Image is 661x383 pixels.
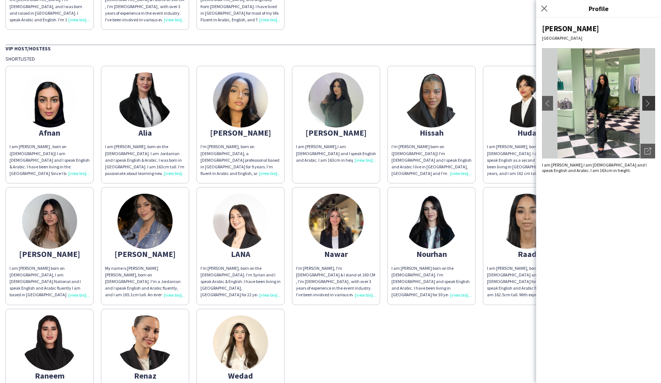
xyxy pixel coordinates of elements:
div: [PERSON_NAME] [296,129,376,136]
div: VIP Host/Hostess [6,44,655,52]
img: thumb-5fe4c9c4-c4ea-4142-82bd-73c40865bd87.jpg [308,194,364,249]
div: [PERSON_NAME] [542,24,655,33]
div: [PERSON_NAME] [105,251,185,257]
div: I am [PERSON_NAME] born on [DEMOGRAPHIC_DATA], I am [DEMOGRAPHIC_DATA] National and I speak Engli... [10,265,90,298]
img: thumb-66d6ceaa10451.jpeg [308,72,364,128]
img: thumb-24371be3-39df-4b5f-a0e6-491bbb73d441.png [404,194,459,249]
img: thumb-68d16d5b05dc2.jpeg [499,194,555,249]
div: [GEOGRAPHIC_DATA] [542,35,655,41]
div: LANA [201,251,281,257]
img: Crew avatar or photo [542,48,655,158]
div: I am [PERSON_NAME] born on the [DEMOGRAPHIC_DATA]. I'm [DEMOGRAPHIC_DATA] and speak English and A... [391,265,472,298]
img: thumb-68514d574f249.png [404,72,459,128]
img: thumb-3c9595b0-ac92-4f50-93ea-45b538f9abe7.png [118,315,173,371]
div: My name is [PERSON_NAME] [PERSON_NAME], born on [DEMOGRAPHIC_DATA]. I'm a Jordanian and I speak E... [105,265,185,298]
img: thumb-cb42e4ec-c2e2-408e-88c6-ac0900df0bff.png [499,72,555,128]
div: Alia [105,129,185,136]
div: Afnan [10,129,90,136]
img: thumb-cbdf6fc0-f512-40ed-94a8-113d73b36c73.jpg [118,194,173,249]
img: thumb-66aff9e68615c.png [22,315,77,371]
img: thumb-23c1c13f-c685-45f2-9618-9766f02f7301.jpg [213,315,268,371]
div: Hissah [391,129,472,136]
div: Shortlisted [6,56,655,62]
div: I'm [PERSON_NAME] born on ([DEMOGRAPHIC_DATA]) I'm [DEMOGRAPHIC_DATA] and I speak English and Ara... [391,143,472,177]
img: thumb-6559779abb9d4.jpeg [213,72,268,128]
div: Nourhan [391,251,472,257]
div: Raneem [10,372,90,379]
img: thumb-672cc9d91a819.jpeg [22,72,77,128]
div: I am [PERSON_NAME], born on [DEMOGRAPHIC_DATA] and been here in [DEMOGRAPHIC_DATA] for most of my... [487,265,567,298]
img: thumb-673cb6f264c1c.jpeg [22,194,77,249]
h3: Profile [536,4,661,13]
div: I am [PERSON_NAME], born on the [DEMOGRAPHIC_DATA]. I am Saudi and I speak English as a second la... [487,143,567,177]
div: Raad [487,251,567,257]
div: Open photos pop-in [640,144,655,158]
div: Wedad [201,372,281,379]
div: I'm [PERSON_NAME], I'm [DEMOGRAPHIC_DATA] & I stand at 160 CM , I'm [DEMOGRAPHIC_DATA] , with ove... [296,265,376,298]
div: [PERSON_NAME] [10,251,90,257]
div: I am [PERSON_NAME],I am [DEMOGRAPHIC_DATA] and I speak English and Arabic. I am 163cm in height. [542,162,655,173]
div: I’m [PERSON_NAME], born on the [DEMOGRAPHIC_DATA]. I’m Syrian and I speak Arabic & English. I hav... [201,265,281,298]
div: Huda [487,129,567,136]
div: Nawar [296,251,376,257]
img: thumb-66e950aec954c.jpeg [213,194,268,249]
div: I am [PERSON_NAME] , born on ([DEMOGRAPHIC_DATA]) I am [DEMOGRAPHIC_DATA] and I speak English & A... [10,143,90,177]
div: I am [PERSON_NAME], born on the [DEMOGRAPHIC_DATA]. I am Jordanian and I speak English & Arabic. ... [105,143,185,177]
img: thumb-3663157b-f9fb-499f-a17b-6a5f34ee0f0d.png [118,72,173,128]
div: I'm [PERSON_NAME], born on [DEMOGRAPHIC_DATA], a [DEMOGRAPHIC_DATA] professional based in [GEOGRA... [201,143,281,177]
div: [PERSON_NAME] [201,129,281,136]
div: I am [PERSON_NAME],I am [DEMOGRAPHIC_DATA] and I speak English and Arabic. I am 163cm in height. [296,143,376,164]
div: Renaz [105,372,185,379]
